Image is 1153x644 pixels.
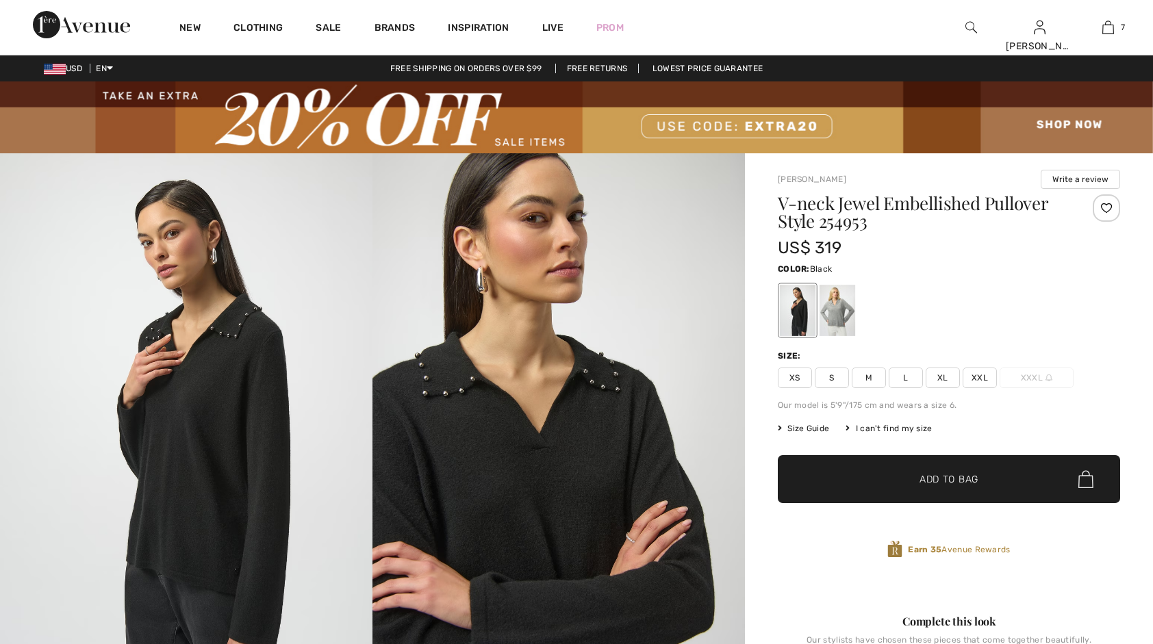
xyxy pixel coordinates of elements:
[908,545,941,554] strong: Earn 35
[887,540,902,558] img: Avenue Rewards
[780,285,815,336] div: Black
[555,64,639,73] a: Free Returns
[889,368,923,388] span: L
[1046,374,1052,381] img: ring-m.svg
[778,350,804,362] div: Size:
[920,472,978,487] span: Add to Bag
[1102,19,1114,36] img: My Bag
[1078,471,1093,489] img: Bag.svg
[1034,21,1046,34] a: Sign In
[778,264,810,274] span: Color:
[965,19,977,36] img: search the website
[963,368,997,388] span: XXL
[1006,39,1073,53] div: [PERSON_NAME]
[778,613,1120,630] div: Complete this look
[316,22,341,36] a: Sale
[778,399,1120,411] div: Our model is 5'9"/175 cm and wears a size 6.
[233,22,283,36] a: Clothing
[642,64,774,73] a: Lowest Price Guarantee
[33,11,130,38] img: 1ère Avenue
[44,64,66,75] img: US Dollar
[778,455,1120,503] button: Add to Bag
[1121,21,1125,34] span: 7
[778,238,841,257] span: US$ 319
[908,543,1010,556] span: Avenue Rewards
[96,64,113,73] span: EN
[379,64,553,73] a: Free shipping on orders over $99
[846,422,932,435] div: I can't find my size
[375,22,416,36] a: Brands
[1034,19,1046,36] img: My Info
[778,194,1063,230] h1: V-neck Jewel Embellished Pullover Style 254953
[1000,368,1074,388] span: XXXL
[810,264,833,274] span: Black
[778,422,829,435] span: Size Guide
[778,175,846,184] a: [PERSON_NAME]
[44,64,88,73] span: USD
[926,368,960,388] span: XL
[852,368,886,388] span: M
[778,368,812,388] span: XS
[542,21,563,35] a: Live
[1041,170,1120,189] button: Write a review
[815,368,849,388] span: S
[448,22,509,36] span: Inspiration
[1074,19,1141,36] a: 7
[820,285,855,336] div: Light grey melange
[179,22,201,36] a: New
[596,21,624,35] a: Prom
